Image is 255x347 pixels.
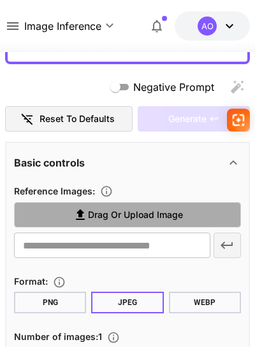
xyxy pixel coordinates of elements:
[14,292,86,313] button: PNG
[14,276,48,287] span: Format :
[14,202,241,228] label: Drag or upload image
[91,292,163,313] button: JPEG
[14,186,95,196] span: Reference Images :
[88,207,183,223] span: Drag or upload image
[133,79,214,95] span: Negative Prompt
[175,11,250,41] button: $0.0462AO
[95,185,118,198] button: Upload a reference image to guide the result. This is needed for Image-to-Image or Inpainting. Su...
[5,106,133,132] button: Reset to defaults
[102,331,125,344] button: Specify how many images to generate in a single request. Each image generation will be charged se...
[14,155,85,170] p: Basic controls
[198,17,217,36] div: AO
[14,147,241,178] div: Basic controls
[14,331,102,342] span: Number of images : 1
[48,276,71,289] button: Choose the file format for the output image.
[169,292,241,313] button: WEBP
[24,18,101,34] span: Image Inference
